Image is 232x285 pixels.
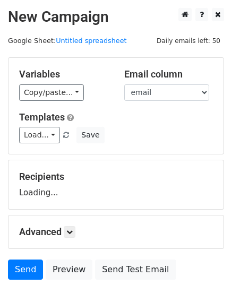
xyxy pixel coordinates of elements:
[19,84,84,101] a: Copy/paste...
[8,260,43,280] a: Send
[19,111,65,123] a: Templates
[19,171,213,183] h5: Recipients
[124,68,213,80] h5: Email column
[56,37,126,45] a: Untitled spreadsheet
[8,37,127,45] small: Google Sheet:
[19,127,60,143] a: Load...
[19,226,213,238] h5: Advanced
[76,127,104,143] button: Save
[153,37,224,45] a: Daily emails left: 50
[95,260,176,280] a: Send Test Email
[19,171,213,198] div: Loading...
[19,68,108,80] h5: Variables
[46,260,92,280] a: Preview
[8,8,224,26] h2: New Campaign
[153,35,224,47] span: Daily emails left: 50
